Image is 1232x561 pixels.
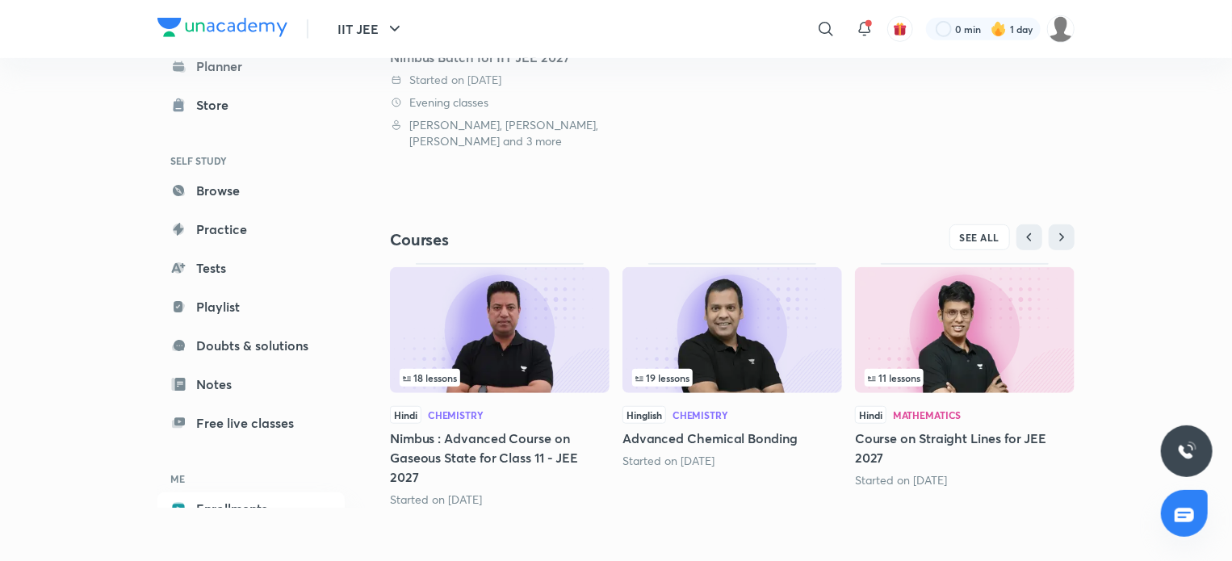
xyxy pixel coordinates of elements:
h4: Courses [390,229,732,250]
a: Tests [157,252,345,284]
button: SEE ALL [949,224,1011,250]
a: Store [157,89,345,121]
img: avatar [893,22,907,36]
div: Started on 1 Apr 2025 [390,72,610,88]
a: Playlist [157,291,345,323]
a: Enrollments [157,492,345,525]
div: Started on Oct 2 [622,453,842,469]
span: SEE ALL [960,232,1000,243]
div: Started on Sep 22 [855,472,1075,488]
div: Mathematics [893,410,962,420]
div: infosection [400,369,600,387]
div: Course on Straight Lines for JEE 2027 [855,263,1075,488]
div: Brijesh Jindal, Prashant Jain, Piyush Maheshwari and 3 more [390,117,610,149]
span: Hinglish [622,406,666,424]
div: left [865,369,1065,387]
div: infocontainer [400,369,600,387]
img: Thumbnail [855,267,1075,393]
div: Store [196,95,238,115]
img: Thumbnail [390,267,610,393]
div: left [400,369,600,387]
div: Advanced Chemical Bonding [622,263,842,468]
span: 18 lessons [403,373,457,383]
div: Chemistry [673,410,728,420]
a: Notes [157,368,345,400]
img: Company Logo [157,18,287,37]
span: 19 lessons [635,373,689,383]
div: Started on Sep 19 [390,492,610,508]
div: Nimbus : Advanced Course on Gaseous State for Class 11 - JEE 2027 [390,263,610,507]
a: Practice [157,213,345,245]
button: IIT JEE [328,13,414,45]
h6: SELF STUDY [157,147,345,174]
a: Free live classes [157,407,345,439]
div: infosection [632,369,832,387]
img: streak [991,21,1007,37]
span: Hindi [855,406,886,424]
div: left [632,369,832,387]
img: ttu [1177,442,1196,461]
a: Browse [157,174,345,207]
button: avatar [887,16,913,42]
a: Doubts & solutions [157,329,345,362]
div: infosection [865,369,1065,387]
div: Chemistry [428,410,484,420]
img: Thumbnail [622,267,842,393]
h5: Advanced Chemical Bonding [622,429,842,448]
a: Planner [157,50,345,82]
img: Raghav sharan singh [1047,15,1075,43]
span: Hindi [390,406,421,424]
h6: ME [157,465,345,492]
h5: Nimbus : Advanced Course on Gaseous State for Class 11 - JEE 2027 [390,429,610,487]
div: Evening classes [390,94,610,111]
a: Company Logo [157,18,287,41]
span: 11 lessons [868,373,920,383]
h5: Course on Straight Lines for JEE 2027 [855,429,1075,467]
div: infocontainer [632,369,832,387]
div: infocontainer [865,369,1065,387]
